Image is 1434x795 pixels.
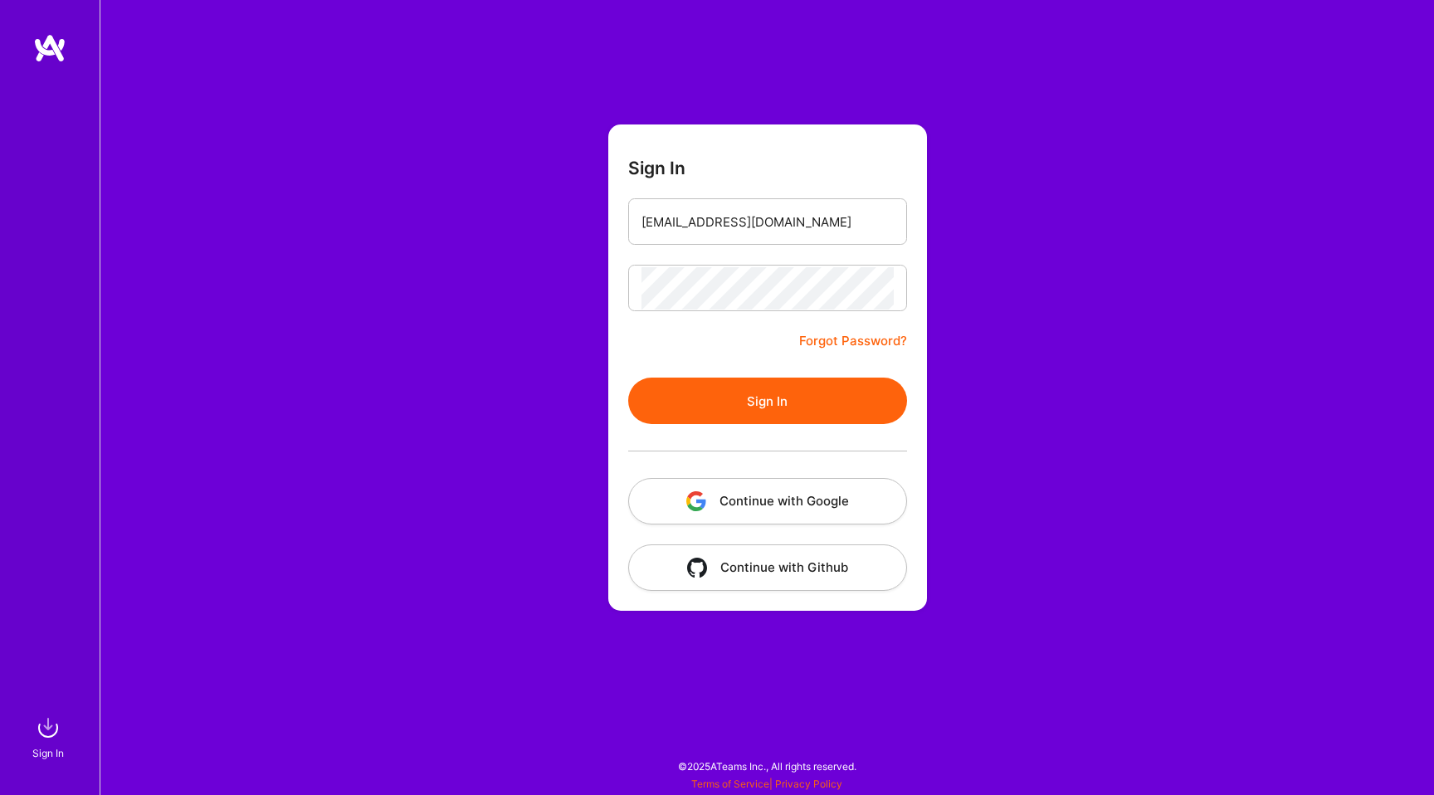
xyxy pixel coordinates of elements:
[100,745,1434,787] div: © 2025 ATeams Inc., All rights reserved.
[775,778,842,790] a: Privacy Policy
[32,744,64,762] div: Sign In
[641,201,894,243] input: Email...
[687,558,707,578] img: icon
[691,778,842,790] span: |
[628,544,907,591] button: Continue with Github
[32,711,65,744] img: sign in
[33,33,66,63] img: logo
[35,711,65,762] a: sign inSign In
[628,158,685,178] h3: Sign In
[628,478,907,524] button: Continue with Google
[628,378,907,424] button: Sign In
[799,331,907,351] a: Forgot Password?
[691,778,769,790] a: Terms of Service
[686,491,706,511] img: icon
